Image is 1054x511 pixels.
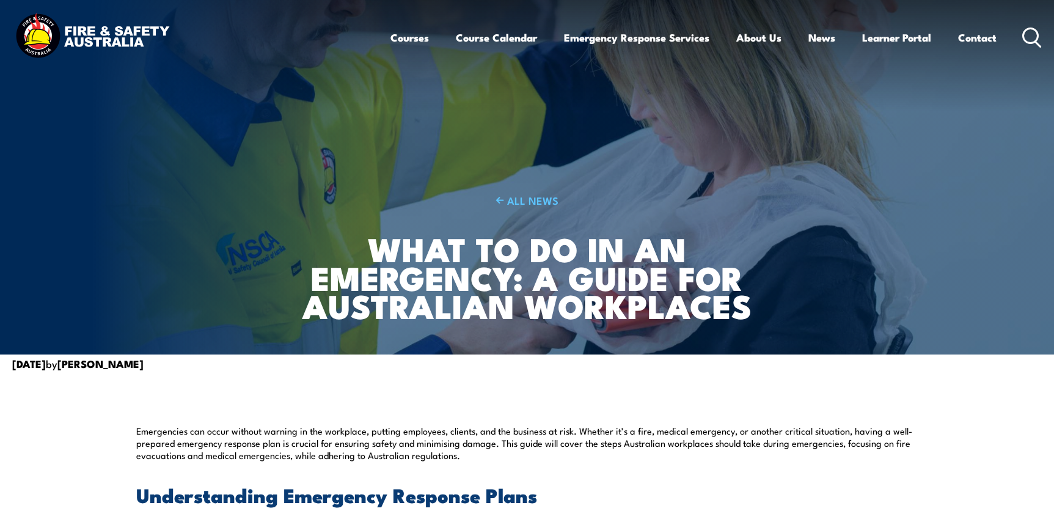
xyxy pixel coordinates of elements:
a: Course Calendar [456,21,537,54]
h2: Understanding Emergency Response Plans [136,486,918,503]
a: Courses [390,21,429,54]
a: About Us [736,21,781,54]
a: Learner Portal [862,21,931,54]
strong: [DATE] [12,356,46,372]
span: by [12,356,144,371]
a: ALL NEWS [287,193,767,207]
strong: [PERSON_NAME] [57,356,144,372]
h1: What to Do in an Emergency: A Guide for Australian Workplaces [287,234,767,320]
a: Contact [958,21,997,54]
p: Emergencies can occur without warning in the workplace, putting employees, clients, and the busin... [136,425,918,461]
a: News [808,21,835,54]
a: Emergency Response Services [564,21,709,54]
